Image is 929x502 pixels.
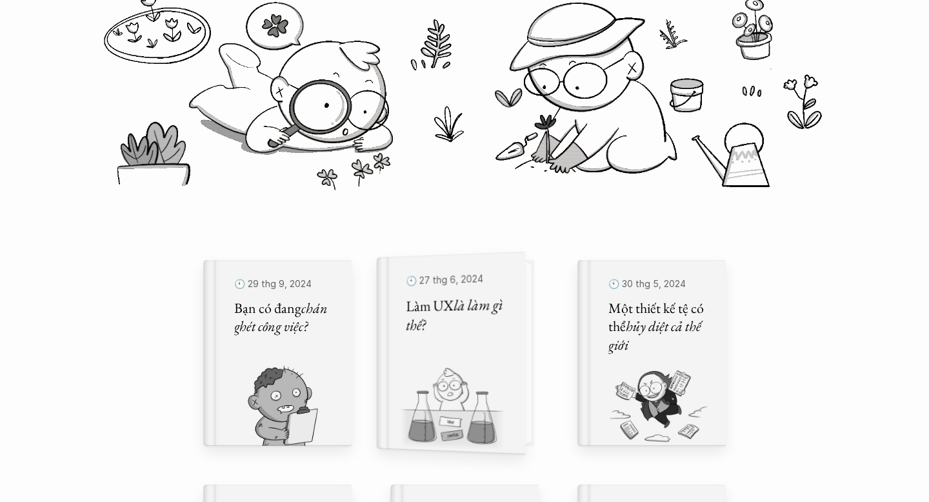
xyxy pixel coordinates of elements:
a: 🕙 30 thg 5, 2024Một thiết kế tệ có thểhủy diệt cả thế giới [577,260,726,446]
h5: Bạn có đang [234,299,336,336]
em: chán ghét công việc? [234,299,330,336]
p: 🕙 27 thg 6, 2024 [406,269,508,290]
h5: Một thiết kế tệ có thể [608,299,710,355]
a: 🕙 29 thg 9, 2024Bạn có đangchán ghét công việc? [203,260,352,446]
a: 🕙 27 thg 6, 2024Làm UXlà làm gì thế? [390,260,539,446]
h5: Làm UX [406,295,508,336]
em: là làm gì thế? [406,294,505,336]
p: 🕙 29 thg 9, 2024 [234,276,336,293]
p: 🕙 30 thg 5, 2024 [608,276,710,293]
em: hủy diệt cả thế giới [608,317,703,354]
